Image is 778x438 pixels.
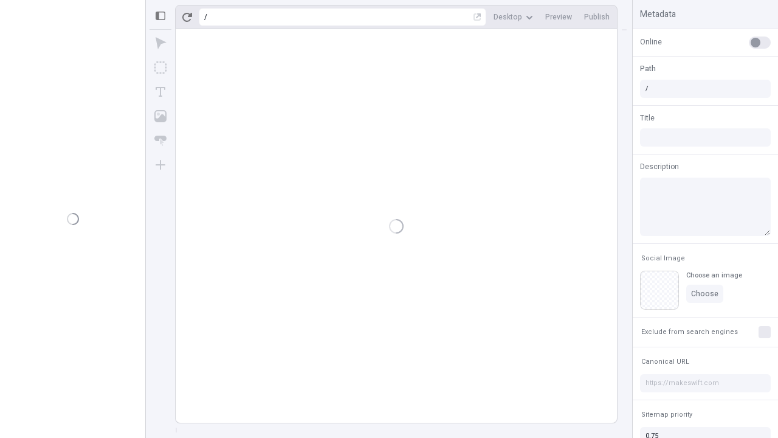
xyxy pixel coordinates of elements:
span: Title [640,113,655,123]
span: Preview [545,12,572,22]
span: Description [640,161,679,172]
button: Box [150,57,171,78]
button: Choose [686,285,723,303]
span: Path [640,63,656,74]
span: Online [640,36,662,47]
button: Text [150,81,171,103]
div: Choose an image [686,271,742,280]
button: Publish [579,8,614,26]
span: Choose [691,289,718,299]
button: Exclude from search engines [639,325,740,339]
span: Desktop [494,12,522,22]
div: / [204,12,207,22]
button: Image [150,105,171,127]
button: Sitemap priority [639,408,695,422]
input: https://makeswift.com [640,374,771,392]
button: Social Image [639,251,687,266]
span: Sitemap priority [641,410,692,419]
span: Social Image [641,254,685,263]
button: Preview [540,8,577,26]
button: Canonical URL [639,355,692,369]
button: Button [150,130,171,151]
span: Canonical URL [641,357,689,366]
span: Exclude from search engines [641,327,738,336]
span: Publish [584,12,610,22]
button: Desktop [489,8,538,26]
